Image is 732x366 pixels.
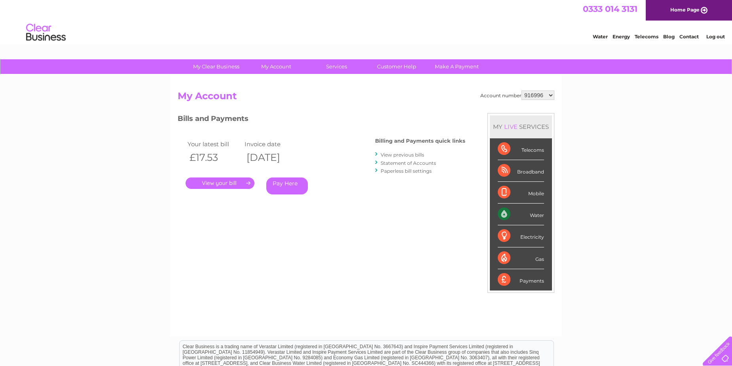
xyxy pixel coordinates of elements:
[381,168,432,174] a: Paperless bill settings
[381,160,436,166] a: Statement of Accounts
[244,59,309,74] a: My Account
[424,59,489,74] a: Make A Payment
[503,123,519,130] div: LIVE
[498,138,544,160] div: Telecoms
[706,34,725,40] a: Log out
[184,59,249,74] a: My Clear Business
[498,160,544,182] div: Broadband
[304,59,369,74] a: Services
[480,91,554,100] div: Account number
[364,59,429,74] a: Customer Help
[186,139,243,149] td: Your latest bill
[583,4,637,14] a: 0333 014 3131
[266,177,308,194] a: Pay Here
[498,269,544,291] div: Payments
[679,34,699,40] a: Contact
[498,204,544,225] div: Water
[186,177,254,189] a: .
[178,113,465,127] h3: Bills and Payments
[186,149,243,166] th: £17.53
[663,34,675,40] a: Blog
[635,34,658,40] a: Telecoms
[613,34,630,40] a: Energy
[593,34,608,40] a: Water
[381,152,424,158] a: View previous bills
[178,91,554,106] h2: My Account
[180,4,554,38] div: Clear Business is a trading name of Verastar Limited (registered in [GEOGRAPHIC_DATA] No. 3667643...
[498,182,544,204] div: Mobile
[498,247,544,269] div: Gas
[243,149,300,166] th: [DATE]
[26,21,66,45] img: logo.png
[243,139,300,149] td: Invoice date
[490,115,552,138] div: MY SERVICES
[498,225,544,247] div: Electricity
[375,138,465,144] h4: Billing and Payments quick links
